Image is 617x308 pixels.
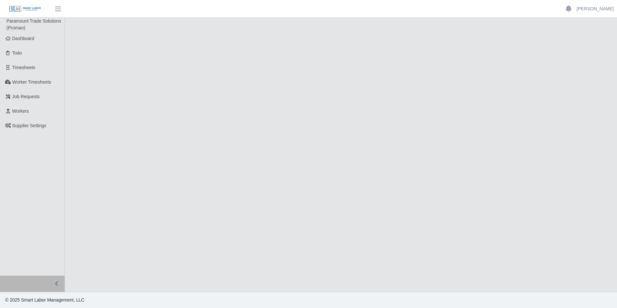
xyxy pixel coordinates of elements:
span: Workers [12,108,29,114]
span: © 2025 Smart Labor Management, LLC [5,297,84,303]
span: Todo [12,50,22,56]
span: Worker Timesheets [12,79,51,85]
span: Supplier Settings [12,123,46,128]
a: [PERSON_NAME] [577,5,614,12]
img: SLM Logo [9,5,41,13]
span: Job Requests [12,94,40,99]
span: Timesheets [12,65,35,70]
span: Paramount Trade Solutions (Proman) [6,18,61,30]
span: Dashboard [12,36,35,41]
